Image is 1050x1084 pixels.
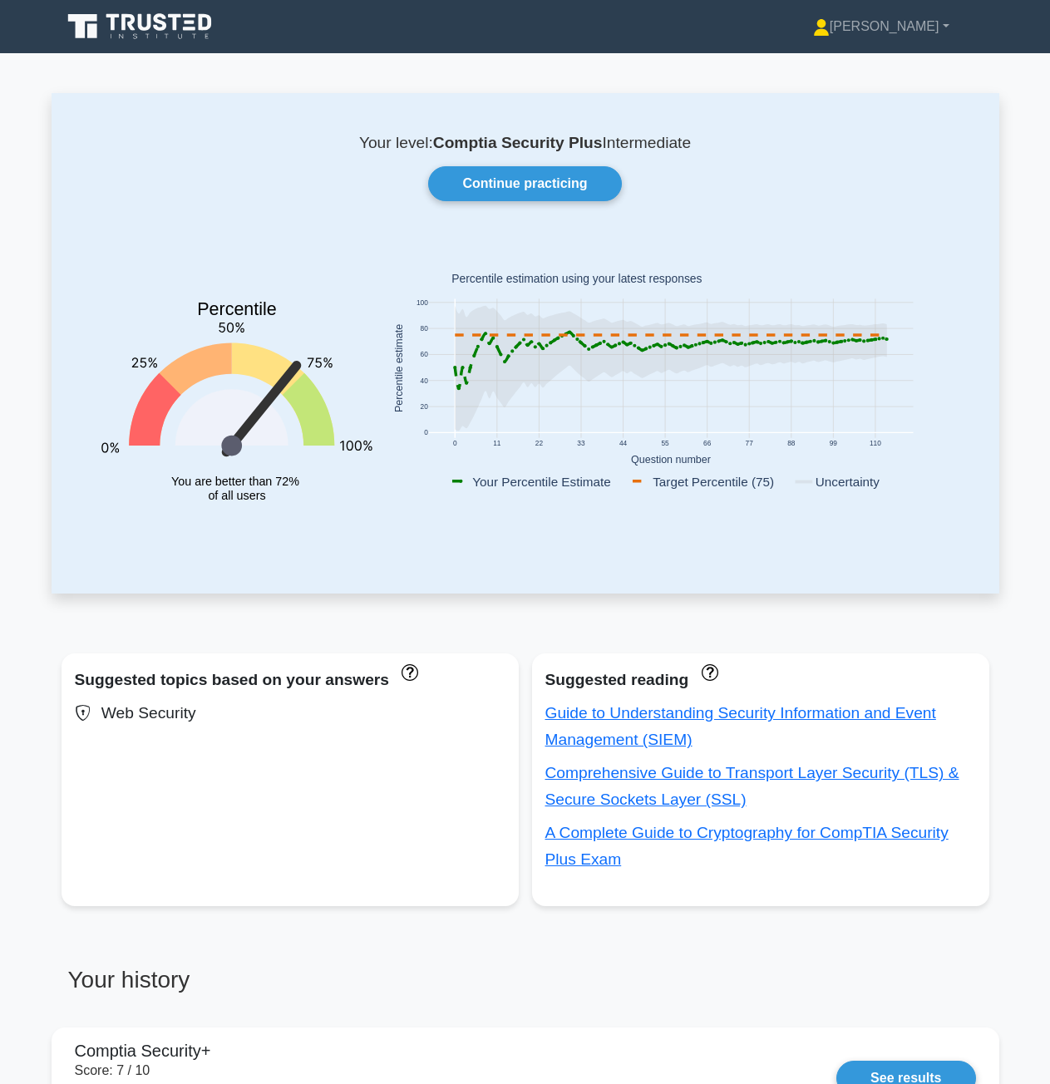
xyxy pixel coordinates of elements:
[545,824,949,868] a: A Complete Guide to Cryptography for CompTIA Security Plus Exam
[420,402,428,411] text: 20
[545,764,959,808] a: Comprehensive Guide to Transport Layer Security (TLS) & Secure Sockets Layer (SSL)
[452,439,456,447] text: 0
[631,454,711,466] text: Question number
[745,439,753,447] text: 77
[661,439,669,447] text: 55
[577,439,585,447] text: 33
[703,439,712,447] text: 66
[428,166,621,201] a: Continue practicing
[75,700,505,727] div: Web Security
[75,667,505,693] div: Suggested topics based on your answers
[91,133,959,153] p: Your level: Intermediate
[208,490,265,503] tspan: of all users
[451,273,702,286] text: Percentile estimation using your latest responses
[397,663,418,680] a: These topics have been answered less than 50% correct. Topics disapear when you answer questions ...
[545,704,936,748] a: Guide to Understanding Security Information and Event Management (SIEM)
[535,439,543,447] text: 22
[420,351,428,359] text: 60
[493,439,501,447] text: 11
[424,429,428,437] text: 0
[62,966,515,1008] h3: Your history
[197,299,277,319] text: Percentile
[787,439,796,447] text: 88
[420,377,428,385] text: 40
[773,10,989,43] a: [PERSON_NAME]
[393,324,405,412] text: Percentile estimate
[420,325,428,333] text: 80
[869,439,880,447] text: 110
[829,439,837,447] text: 99
[545,667,976,693] div: Suggested reading
[416,298,427,307] text: 100
[697,663,717,680] a: These concepts have been answered less than 50% correct. The guides disapear when you answer ques...
[171,475,299,488] tspan: You are better than 72%
[433,134,603,151] b: Comptia Security Plus
[619,439,627,447] text: 44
